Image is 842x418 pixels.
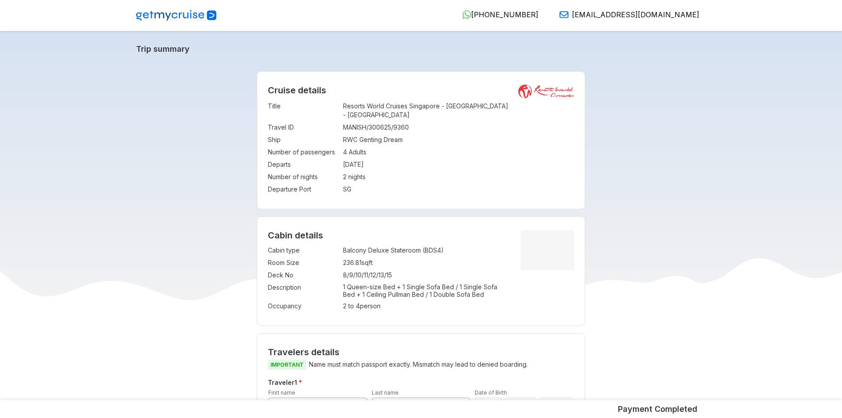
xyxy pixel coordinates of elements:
[339,300,343,312] td: :
[268,360,306,370] span: IMPORTANT
[136,44,706,54] a: Trip summary
[268,257,339,269] td: Room Size
[339,257,343,269] td: :
[268,389,295,396] label: First name
[268,121,339,134] td: Travel ID
[475,389,507,396] label: Date of Birth
[268,171,339,183] td: Number of nights
[343,269,506,281] td: 8/9/10/11/12/13/15
[268,269,339,281] td: Deck No
[339,171,343,183] td: :
[268,347,574,357] h2: Travelers details
[268,134,339,146] td: Ship
[343,183,574,196] td: SG
[268,230,574,241] h4: Cabin details
[339,183,343,196] td: :
[268,146,339,158] td: Number of passengers
[572,10,699,19] span: [EMAIL_ADDRESS][DOMAIN_NAME]
[343,283,506,298] p: 1 Queen-size Bed + 1 Single Sofa Bed / 1 Single Sofa Bed + 1 Ceiling Pullman Bed / 1 Double Sofa Bed
[339,134,343,146] td: :
[266,377,576,388] h5: Traveler 1
[372,389,399,396] label: Last name
[268,244,339,257] td: Cabin type
[343,171,574,183] td: 2 nights
[343,146,574,158] td: 4 Adults
[268,158,339,171] td: Departs
[618,404,697,414] h5: Payment Completed
[343,134,574,146] td: RWC Genting Dream
[339,244,343,257] td: :
[339,269,343,281] td: :
[471,10,538,19] span: [PHONE_NUMBER]
[339,158,343,171] td: :
[339,281,343,300] td: :
[343,257,506,269] td: 236.81 sqft
[268,359,574,370] p: Name must match passport exactly. Mismatch may lead to denied boarding.
[560,10,568,19] img: Email
[339,121,343,134] td: :
[268,100,339,121] td: Title
[343,100,574,121] td: Resorts World Cruises Singapore - [GEOGRAPHIC_DATA] - [GEOGRAPHIC_DATA]
[343,244,506,257] td: Balcony Deluxe Stateroom (BDS4)
[462,10,471,19] img: WhatsApp
[343,300,506,312] td: 2 to 4 person
[339,146,343,158] td: :
[268,183,339,196] td: Departure Port
[268,85,574,96] h2: Cruise details
[343,158,574,171] td: [DATE]
[552,10,699,19] a: [EMAIL_ADDRESS][DOMAIN_NAME]
[268,281,339,300] td: Description
[455,10,538,19] a: [PHONE_NUMBER]
[268,300,339,312] td: Occupancy
[339,100,343,121] td: :
[343,121,574,134] td: MANISH/300625/9360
